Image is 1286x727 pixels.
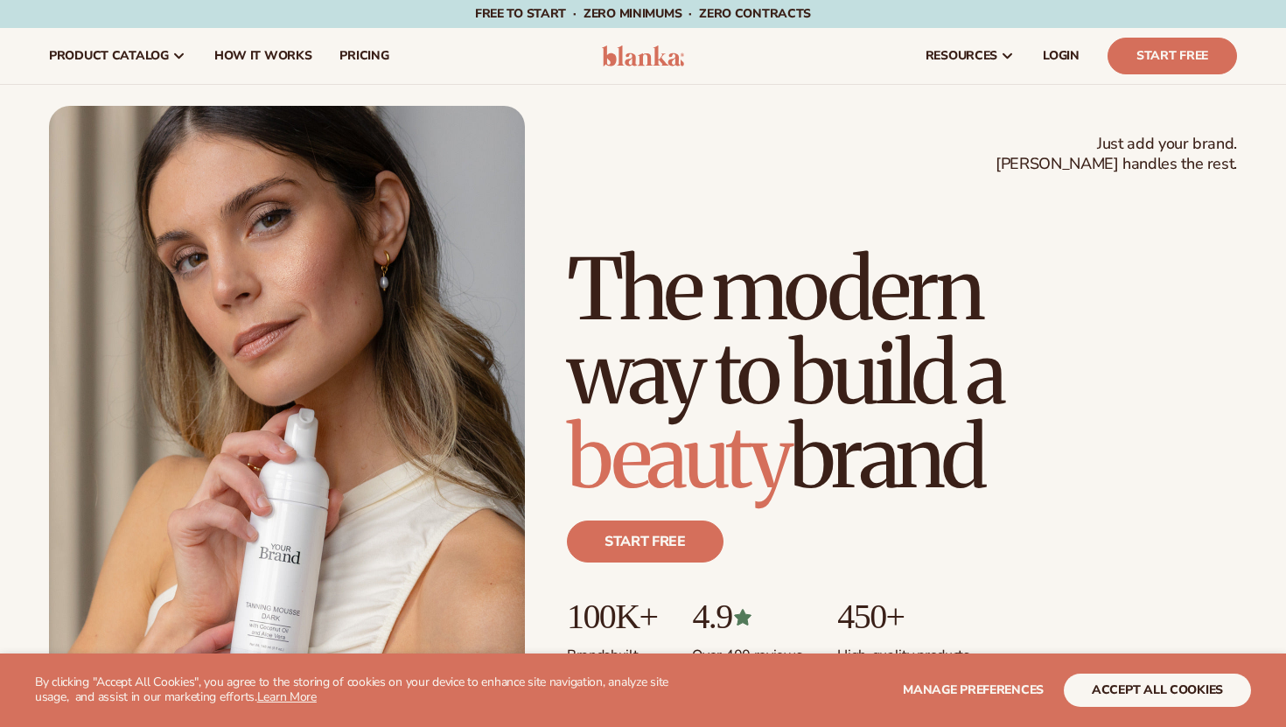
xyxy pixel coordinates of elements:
[475,5,811,22] span: Free to start · ZERO minimums · ZERO contracts
[1064,674,1251,707] button: accept all cookies
[692,636,802,665] p: Over 400 reviews
[602,45,685,66] img: logo
[567,248,1237,500] h1: The modern way to build a brand
[35,675,683,705] p: By clicking "Accept All Cookies", you agree to the storing of cookies on your device to enhance s...
[200,28,326,84] a: How It Works
[214,49,312,63] span: How It Works
[257,689,317,705] a: Learn More
[837,598,969,636] p: 450+
[49,106,525,706] img: Female holding tanning mousse.
[1043,49,1080,63] span: LOGIN
[903,674,1044,707] button: Manage preferences
[837,636,969,665] p: High-quality products
[912,28,1029,84] a: resources
[567,598,657,636] p: 100K+
[1108,38,1237,74] a: Start Free
[567,405,789,510] span: beauty
[339,49,388,63] span: pricing
[1029,28,1094,84] a: LOGIN
[903,682,1044,698] span: Manage preferences
[692,598,802,636] p: 4.9
[567,521,723,563] a: Start free
[49,49,169,63] span: product catalog
[926,49,997,63] span: resources
[567,636,657,665] p: Brands built
[325,28,402,84] a: pricing
[996,134,1237,175] span: Just add your brand. [PERSON_NAME] handles the rest.
[35,28,200,84] a: product catalog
